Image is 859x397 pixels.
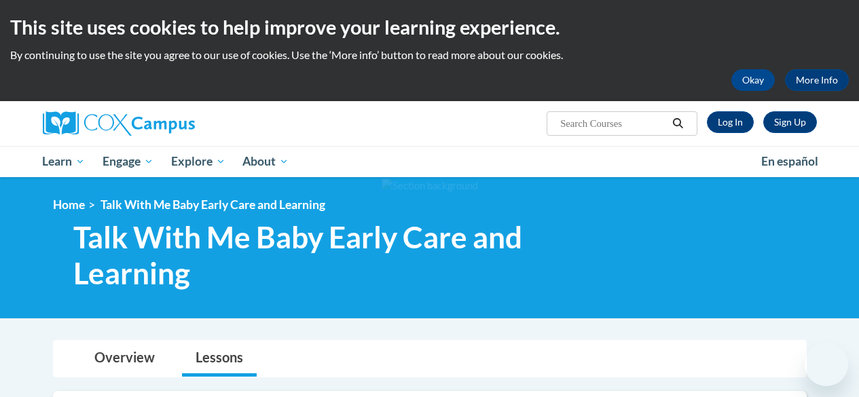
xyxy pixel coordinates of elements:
[559,115,668,132] input: Search Courses
[73,219,634,291] span: Talk With Me Baby Early Care and Learning
[171,153,225,170] span: Explore
[805,343,848,386] iframe: Button to launch messaging window
[707,111,754,133] a: Log In
[100,197,325,212] span: Talk With Me Baby Early Care and Learning
[10,48,849,62] p: By continuing to use the site you agree to our use of cookies. Use the ‘More info’ button to read...
[10,14,849,41] h2: This site uses cookies to help improve your learning experience.
[761,154,818,168] span: En español
[162,146,234,177] a: Explore
[731,69,775,91] button: Okay
[785,69,849,91] a: More Info
[763,111,817,133] a: Register
[103,153,153,170] span: Engage
[34,146,94,177] a: Learn
[42,153,85,170] span: Learn
[234,146,297,177] a: About
[94,146,162,177] a: Engage
[668,115,688,132] button: Search
[382,178,478,193] img: Section background
[43,111,195,136] img: Cox Campus
[53,197,85,212] a: Home
[81,341,168,377] a: Overview
[43,111,287,136] a: Cox Campus
[242,153,289,170] span: About
[752,147,827,176] a: En español
[33,146,827,177] div: Main menu
[182,341,257,377] a: Lessons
